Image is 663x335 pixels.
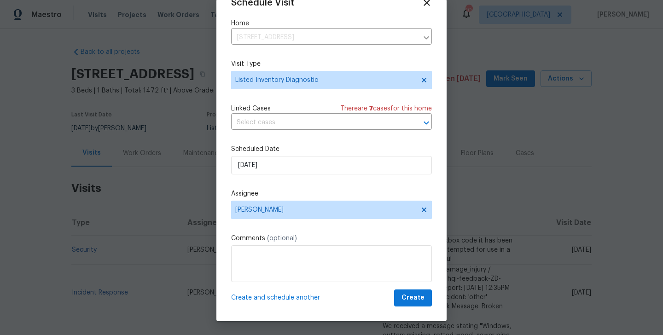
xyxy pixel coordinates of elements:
[267,235,297,242] span: (optional)
[231,19,432,28] label: Home
[401,292,425,304] span: Create
[235,75,414,85] span: Listed Inventory Diagnostic
[231,116,406,130] input: Select cases
[231,189,432,198] label: Assignee
[231,293,320,302] span: Create and schedule another
[231,30,418,45] input: Enter in an address
[420,116,433,129] button: Open
[369,105,373,112] span: 7
[340,104,432,113] span: There are case s for this home
[235,206,416,214] span: [PERSON_NAME]
[231,59,432,69] label: Visit Type
[231,156,432,174] input: M/D/YYYY
[394,289,432,306] button: Create
[231,104,271,113] span: Linked Cases
[231,144,432,154] label: Scheduled Date
[231,234,432,243] label: Comments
